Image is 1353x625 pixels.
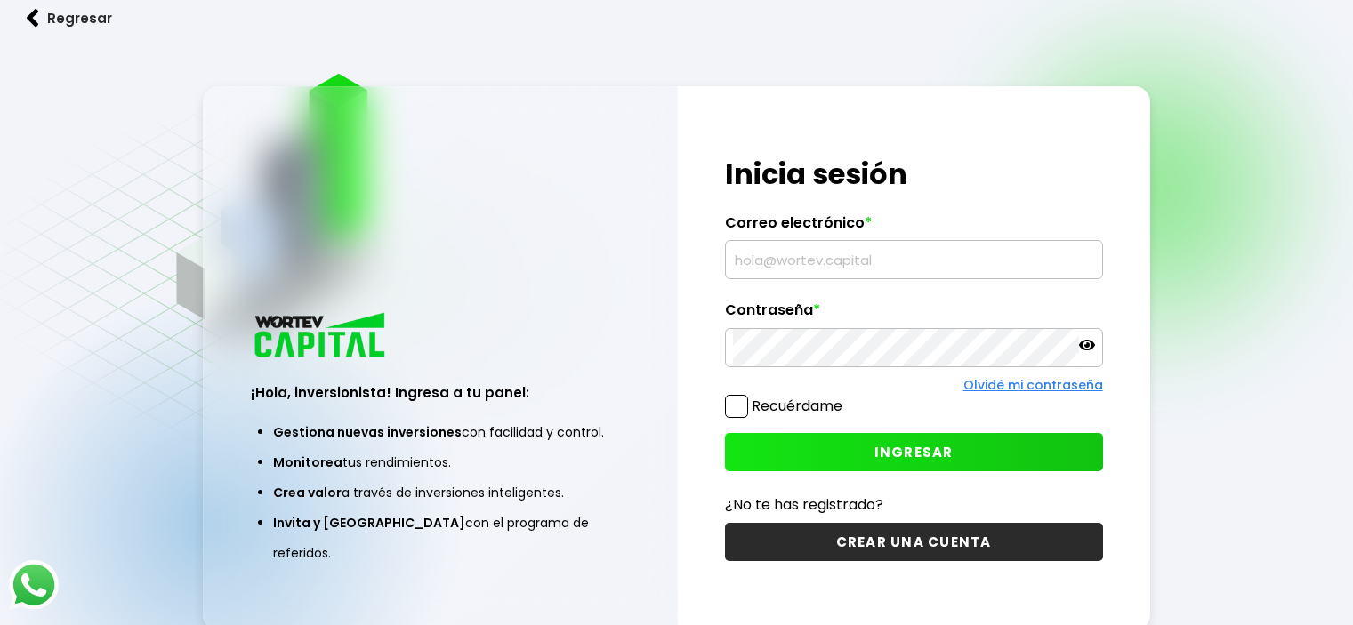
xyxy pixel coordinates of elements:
span: INGRESAR [874,443,954,461]
span: Crea valor [273,484,342,501]
p: ¿No te has registrado? [725,493,1103,516]
span: Monitorea [273,453,342,471]
label: Correo electrónico [725,214,1103,241]
span: Gestiona nuevas inversiones [273,423,462,441]
button: INGRESAR [725,433,1103,471]
img: logo_wortev_capital [251,310,391,363]
li: a través de inversiones inteligentes. [273,477,607,508]
button: CREAR UNA CUENTA [725,523,1103,561]
li: con el programa de referidos. [273,508,607,568]
span: Invita y [GEOGRAPHIC_DATA] [273,514,465,532]
li: tus rendimientos. [273,447,607,477]
input: hola@wortev.capital [733,241,1095,278]
h3: ¡Hola, inversionista! Ingresa a tu panel: [251,382,629,403]
a: ¿No te has registrado?CREAR UNA CUENTA [725,493,1103,561]
label: Recuérdame [752,396,842,416]
img: logos_whatsapp-icon.242b2217.svg [9,560,59,610]
a: Olvidé mi contraseña [963,376,1103,394]
li: con facilidad y control. [273,417,607,447]
label: Contraseña [725,301,1103,328]
h1: Inicia sesión [725,153,1103,196]
img: flecha izquierda [27,9,39,28]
